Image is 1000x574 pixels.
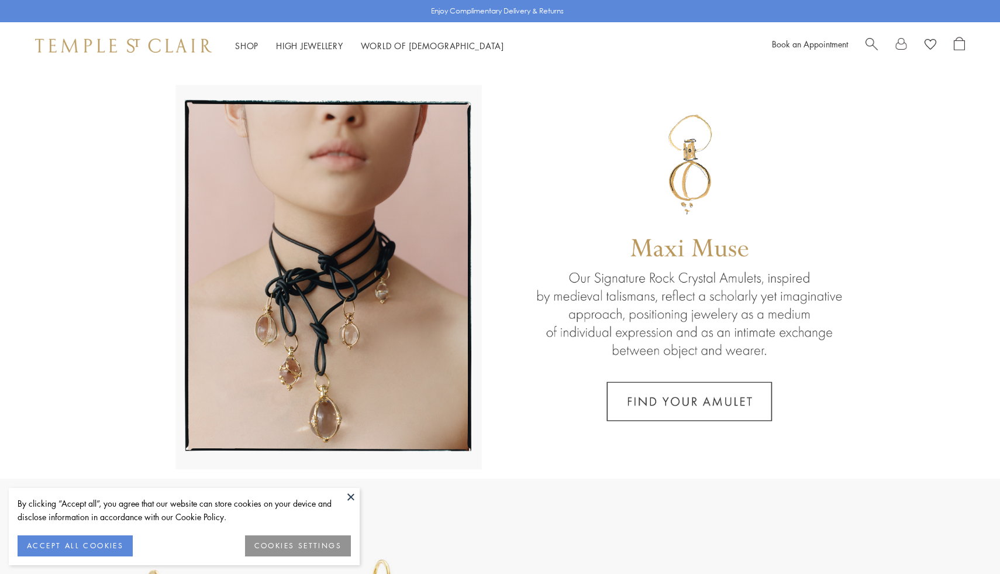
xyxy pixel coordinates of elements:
a: Open Shopping Bag [954,37,965,54]
a: View Wishlist [925,37,936,54]
iframe: Gorgias live chat messenger [942,519,988,562]
a: High JewelleryHigh Jewellery [276,40,343,51]
a: ShopShop [235,40,258,51]
nav: Main navigation [235,39,504,53]
a: World of [DEMOGRAPHIC_DATA]World of [DEMOGRAPHIC_DATA] [361,40,504,51]
img: Temple St. Clair [35,39,212,53]
a: Book an Appointment [772,38,848,50]
button: ACCEPT ALL COOKIES [18,535,133,556]
button: COOKIES SETTINGS [245,535,351,556]
p: Enjoy Complimentary Delivery & Returns [431,5,564,17]
a: Search [865,37,878,54]
div: By clicking “Accept all”, you agree that our website can store cookies on your device and disclos... [18,497,351,524]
